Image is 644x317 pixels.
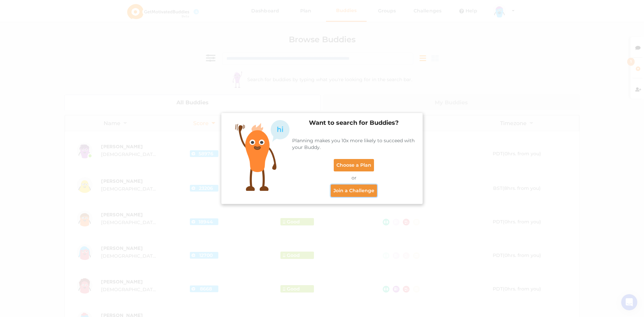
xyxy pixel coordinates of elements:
[292,174,416,181] div: or
[334,159,374,171] a: Choose a Plan
[292,119,416,127] div: Want to search for Buddies?
[235,120,289,191] img: WelcomeBuddy.dd93bf25.png
[292,137,416,150] p: Planning makes you 10x more likely to succeed with your Buddy.
[331,184,377,197] a: Join a Challenge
